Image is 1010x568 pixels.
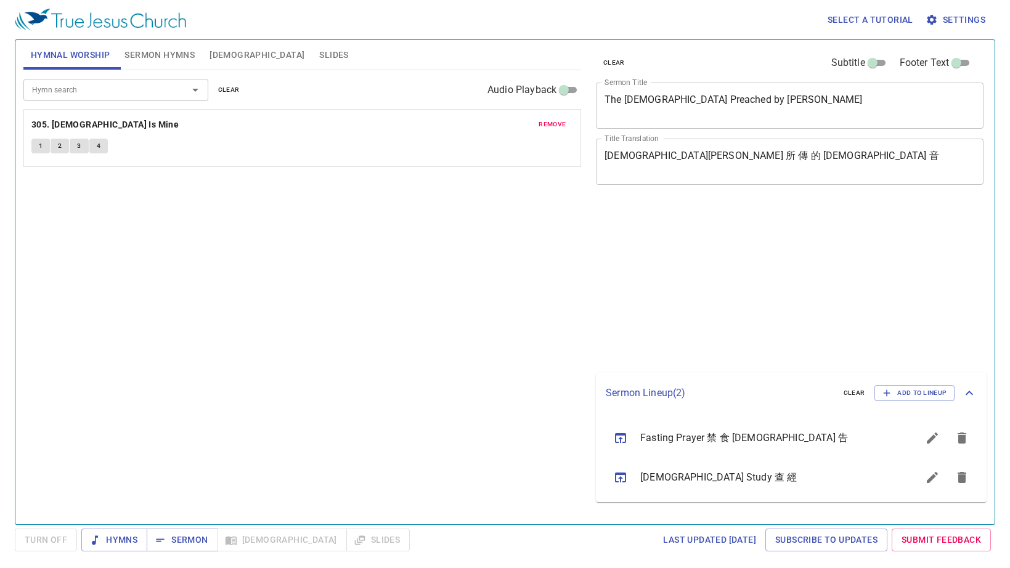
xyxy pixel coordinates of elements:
span: clear [844,387,865,399]
button: clear [211,83,247,97]
span: Submit Feedback [902,532,981,548]
button: Open [187,81,204,99]
button: 3 [70,139,88,153]
span: [DEMOGRAPHIC_DATA] Study 查 經 [640,470,888,485]
button: Select a tutorial [823,9,918,31]
a: Submit Feedback [892,529,991,551]
ul: sermon lineup list [596,413,987,502]
span: [DEMOGRAPHIC_DATA] [210,47,304,63]
span: Add to Lineup [882,387,947,399]
b: 305. [DEMOGRAPHIC_DATA] Is Mine [31,117,179,132]
iframe: from-child [591,198,908,368]
span: clear [218,84,240,95]
span: Settings [928,12,985,28]
button: Sermon [147,529,218,551]
span: Fasting Prayer 禁 食 [DEMOGRAPHIC_DATA] 告 [640,431,888,445]
img: True Jesus Church [15,9,186,31]
div: Sermon Lineup(2)clearAdd to Lineup [596,373,987,413]
button: 4 [89,139,108,153]
span: Sermon [157,532,208,548]
button: Settings [923,9,990,31]
button: Hymns [81,529,147,551]
span: Select a tutorial [828,12,913,28]
span: 2 [58,140,62,152]
span: Subtitle [831,55,865,70]
span: Slides [319,47,348,63]
button: remove [531,117,573,132]
span: remove [539,119,566,130]
span: Subscribe to Updates [775,532,878,548]
textarea: The [DEMOGRAPHIC_DATA] Preached by [PERSON_NAME] [605,94,975,117]
span: Sermon Hymns [124,47,195,63]
button: Add to Lineup [874,385,955,401]
button: clear [836,386,873,400]
span: Hymns [91,532,137,548]
button: 305. [DEMOGRAPHIC_DATA] Is Mine [31,117,181,132]
span: Footer Text [900,55,950,70]
span: 4 [97,140,100,152]
span: Audio Playback [487,83,556,97]
span: clear [603,57,625,68]
button: 1 [31,139,50,153]
span: Last updated [DATE] [663,532,756,548]
span: 3 [77,140,81,152]
textarea: [DEMOGRAPHIC_DATA][PERSON_NAME] 所 傳 的 [DEMOGRAPHIC_DATA] 音 [605,150,975,173]
button: 2 [51,139,69,153]
span: Hymnal Worship [31,47,110,63]
span: 1 [39,140,43,152]
p: Sermon Lineup ( 2 ) [606,386,834,400]
a: Last updated [DATE] [658,529,761,551]
button: clear [596,55,632,70]
a: Subscribe to Updates [765,529,887,551]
